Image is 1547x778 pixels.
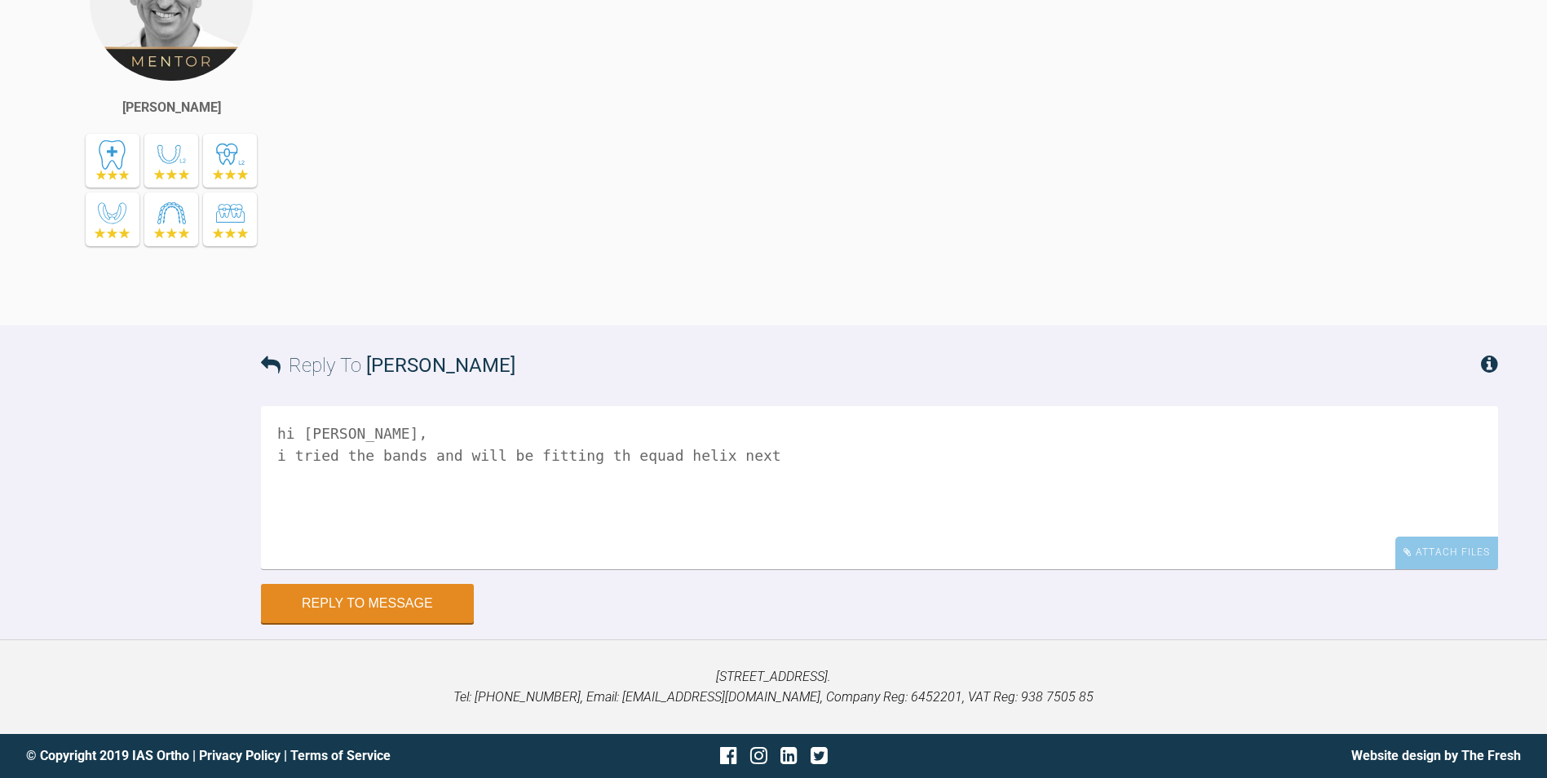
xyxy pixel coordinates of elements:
h3: Reply To [261,350,515,381]
a: Privacy Policy [199,748,281,763]
div: © Copyright 2019 IAS Ortho | | [26,745,524,767]
a: Terms of Service [290,748,391,763]
span: [PERSON_NAME] [366,354,515,377]
p: [STREET_ADDRESS]. Tel: [PHONE_NUMBER], Email: [EMAIL_ADDRESS][DOMAIN_NAME], Company Reg: 6452201,... [26,666,1521,708]
button: Reply to Message [261,584,474,623]
div: Attach Files [1395,537,1498,568]
textarea: hi [PERSON_NAME], i tried the bands and will be fitting th equad helix next [261,406,1498,569]
div: [PERSON_NAME] [122,97,221,118]
a: Website design by The Fresh [1351,748,1521,763]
